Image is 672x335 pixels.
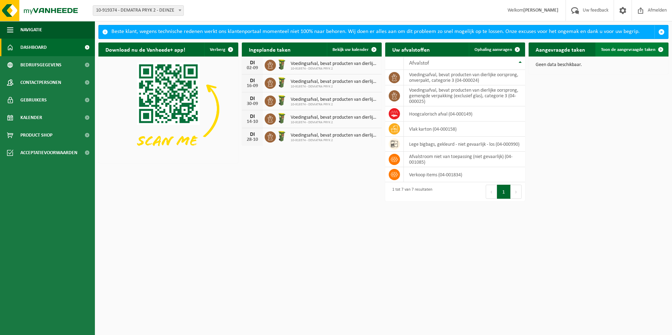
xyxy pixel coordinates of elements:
div: 14-10 [245,119,259,124]
div: 1 tot 7 van 7 resultaten [389,184,432,199]
button: Verberg [204,42,238,57]
span: Afvalstof [409,60,429,66]
div: 28-10 [245,137,259,142]
td: lege bigbags, gekleurd - niet gevaarlijk - los (04-000990) [404,137,525,152]
td: hoogcalorisch afval (04-000149) [404,106,525,121]
img: WB-0060-HPE-GN-50 [276,77,288,88]
a: Toon de aangevraagde taken [595,42,668,57]
span: 10-919374 - DEMATRA PRYK 2 - DEINZE [93,6,183,15]
span: 10-919374 - DEMATRA PRYK 2 [291,85,378,89]
span: Voedingsafval, bevat producten van dierlijke oorsprong, onverpakt, categorie 3 [291,79,378,85]
span: Bedrijfsgegevens [20,56,62,74]
h2: Aangevraagde taken [529,42,592,56]
span: Contactpersonen [20,74,61,91]
button: 1 [497,185,511,199]
img: WB-0060-HPE-GN-50 [276,94,288,106]
span: Acceptatievoorwaarden [20,144,77,162]
span: Navigatie [20,21,42,39]
img: WB-0060-HPE-GN-50 [276,59,288,71]
img: Download de VHEPlus App [98,57,238,162]
td: voedingsafval, bevat producten van dierlijke oorsprong, gemengde verpakking (exclusief glas), cat... [404,85,525,106]
span: 10-919374 - DEMATRA PRYK 2 [291,120,378,125]
span: Toon de aangevraagde taken [601,47,655,52]
div: DI [245,60,259,66]
h2: Ingeplande taken [242,42,298,56]
button: Next [511,185,522,199]
span: 10-919374 - DEMATRA PRYK 2 [291,67,378,71]
div: DI [245,96,259,101]
span: Gebruikers [20,91,47,109]
a: Bekijk uw kalender [327,42,381,57]
img: WB-0060-HPE-GN-50 [276,112,288,124]
td: vlak karton (04-000158) [404,121,525,137]
span: Dashboard [20,39,47,56]
strong: [PERSON_NAME] [523,8,558,13]
div: 02-09 [245,66,259,71]
span: 10-919374 - DEMATRA PRYK 2 [291,138,378,143]
td: verkoop items (04-001834) [404,167,525,182]
span: Voedingsafval, bevat producten van dierlijke oorsprong, onverpakt, categorie 3 [291,61,378,67]
div: Beste klant, wegens technische redenen werkt ons klantenportaal momenteel niet 100% naar behoren.... [111,25,654,39]
div: DI [245,78,259,84]
p: Geen data beschikbaar. [536,63,661,67]
button: Previous [486,185,497,199]
span: Bekijk uw kalender [332,47,369,52]
span: Ophaling aanvragen [474,47,512,52]
a: Ophaling aanvragen [469,42,524,57]
span: Product Shop [20,126,52,144]
div: 16-09 [245,84,259,88]
span: Kalender [20,109,42,126]
h2: Download nu de Vanheede+ app! [98,42,192,56]
td: voedingsafval, bevat producten van dierlijke oorsprong, onverpakt, categorie 3 (04-000024) [404,70,525,85]
span: 10-919374 - DEMATRA PRYK 2 [291,103,378,107]
span: Voedingsafval, bevat producten van dierlijke oorsprong, onverpakt, categorie 3 [291,97,378,103]
h2: Uw afvalstoffen [385,42,437,56]
div: 30-09 [245,101,259,106]
span: Verberg [210,47,225,52]
img: WB-0060-HPE-GN-50 [276,130,288,142]
span: Voedingsafval, bevat producten van dierlijke oorsprong, onverpakt, categorie 3 [291,133,378,138]
span: Voedingsafval, bevat producten van dierlijke oorsprong, onverpakt, categorie 3 [291,115,378,120]
td: afvalstroom niet van toepassing (niet gevaarlijk) (04-001085) [404,152,525,167]
div: DI [245,114,259,119]
span: 10-919374 - DEMATRA PRYK 2 - DEINZE [93,5,184,16]
div: DI [245,132,259,137]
